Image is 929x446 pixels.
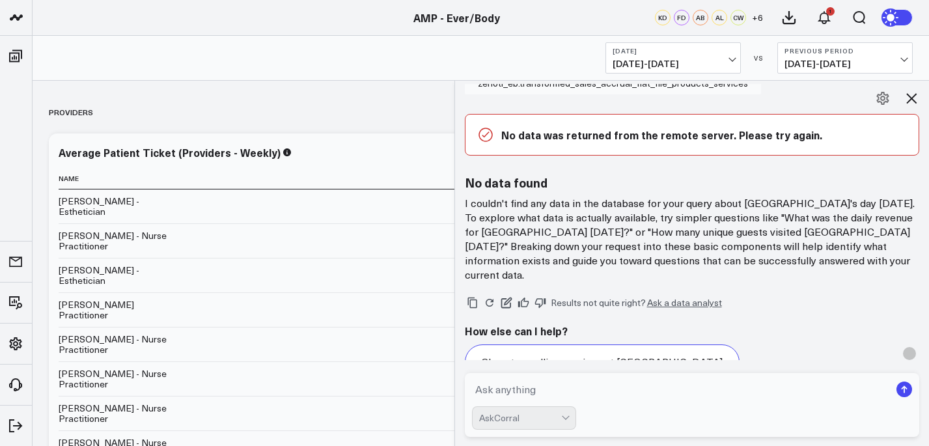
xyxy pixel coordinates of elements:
[465,324,920,338] h2: How else can I help?
[784,59,906,69] span: [DATE] - [DATE]
[752,13,763,22] span: + 6
[465,295,480,311] button: Copy
[59,145,281,160] div: Average Patient Ticket (Providers - Weekly)
[655,10,671,25] div: KD
[777,42,913,74] button: Previous Period[DATE]-[DATE]
[784,47,906,55] b: Previous Period
[465,344,740,380] button: Show top selling services at [GEOGRAPHIC_DATA]
[59,361,189,396] td: [PERSON_NAME] - Nurse Practitioner
[501,128,906,142] p: No data was returned from the remote server. Please try again.
[413,10,500,25] a: AMP - Ever/Body
[749,10,765,25] button: +6
[730,10,746,25] div: CW
[189,168,687,189] th: [DATE]
[59,327,189,361] td: [PERSON_NAME] - Nurse Practitioner
[747,54,771,62] div: VS
[712,10,727,25] div: AL
[826,7,835,16] div: 1
[59,189,189,223] td: [PERSON_NAME] - Esthetician
[59,168,189,189] th: Name
[605,42,741,74] button: [DATE][DATE]-[DATE]
[465,196,920,282] p: I couldn't find any data in the database for your query about [GEOGRAPHIC_DATA]'s day [DATE]. To ...
[674,10,689,25] div: FD
[59,292,189,327] td: [PERSON_NAME] Practitioner
[693,10,708,25] div: AB
[465,175,920,189] h3: No data found
[59,223,189,258] td: [PERSON_NAME] - Nurse Practitioner
[479,413,561,423] div: AskCorral
[613,59,734,69] span: [DATE] - [DATE]
[59,258,189,292] td: [PERSON_NAME] - Esthetician
[551,296,646,309] span: Results not quite right?
[49,97,93,127] div: Providers
[613,47,734,55] b: [DATE]
[59,396,189,430] td: [PERSON_NAME] - Nurse Practitioner
[647,298,722,307] a: Ask a data analyst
